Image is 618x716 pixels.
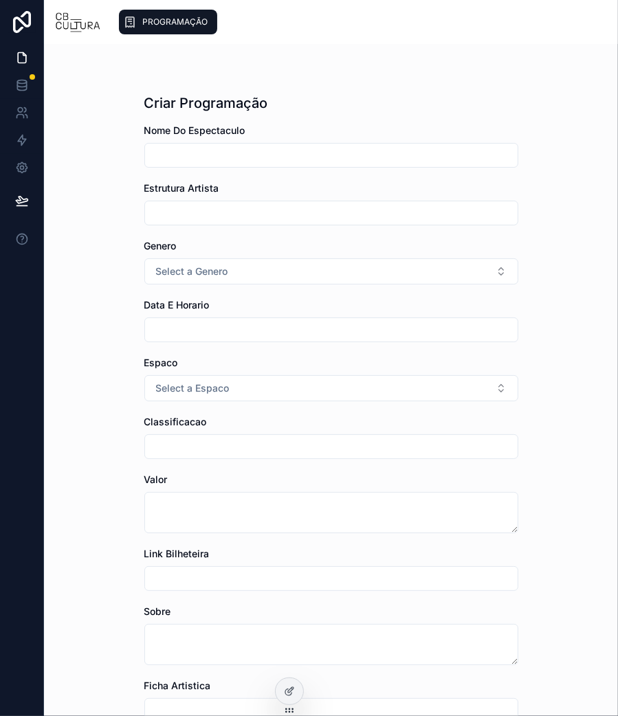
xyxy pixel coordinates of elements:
div: scrollable content [112,7,607,37]
span: Select a Genero [156,265,228,278]
span: Estrutura Artista [144,182,219,194]
span: Select a Espaco [156,381,230,395]
span: Classificacao [144,416,207,427]
span: Espaco [144,357,178,368]
h1: Criar Programação [144,93,268,113]
a: PROGRAMAÇÃO [119,10,217,34]
img: App logo [55,11,101,33]
span: Sobre [144,605,171,617]
button: Select Button [144,375,518,401]
span: Link Bilheteira [144,548,210,559]
span: PROGRAMAÇÃO [142,16,208,27]
span: Valor [144,473,168,485]
span: Data E Horario [144,299,210,311]
span: Ficha Artistica [144,680,211,691]
span: Genero [144,240,177,251]
span: Nome Do Espectaculo [144,124,245,136]
button: Select Button [144,258,518,284]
